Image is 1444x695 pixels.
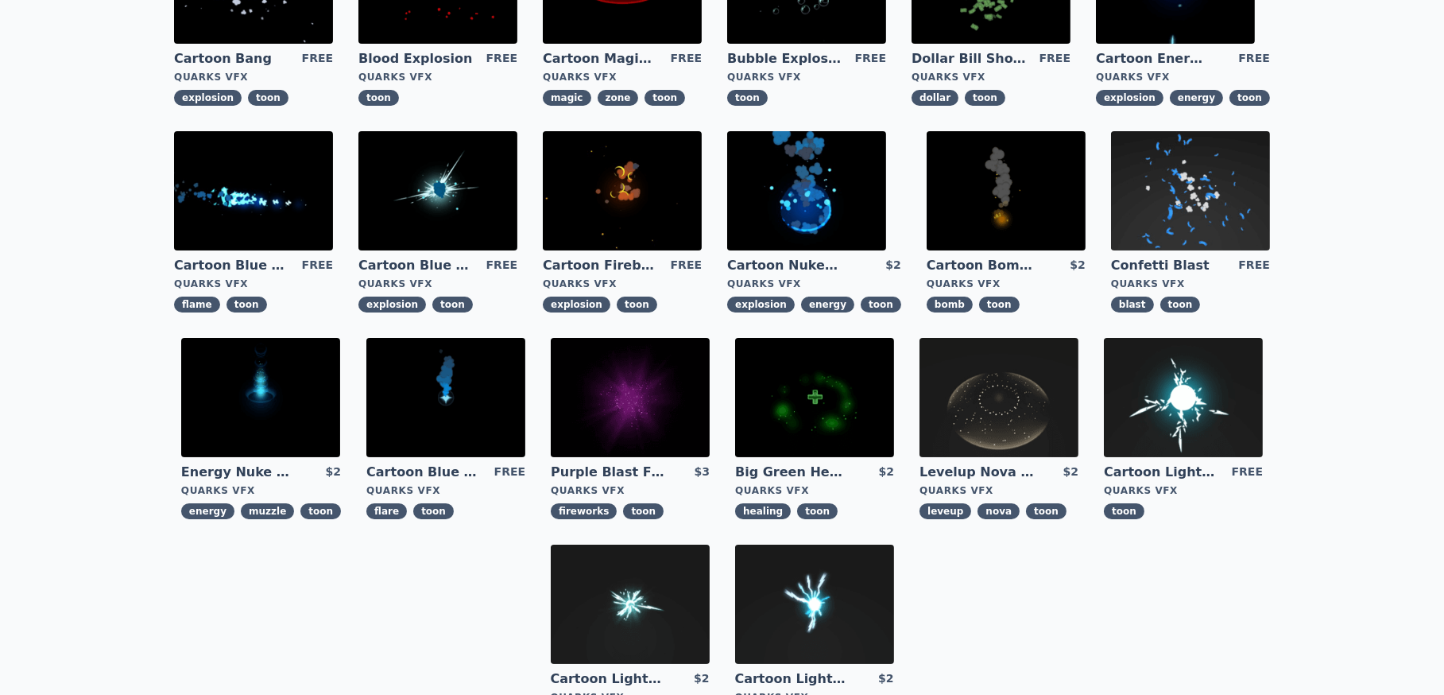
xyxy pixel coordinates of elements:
[432,297,473,313] span: toon
[727,71,886,83] div: Quarks VFX
[181,338,340,457] img: imgAlt
[671,257,702,274] div: FREE
[919,464,1034,481] a: Levelup Nova Effect
[326,464,341,481] div: $2
[927,257,1041,274] a: Cartoon Bomb Fuse
[727,278,901,290] div: Quarks VFX
[174,90,242,106] span: explosion
[1232,464,1263,481] div: FREE
[727,90,768,106] span: toon
[358,71,517,83] div: Quarks VFX
[181,484,341,497] div: Quarks VFX
[1111,257,1225,274] a: Confetti Blast
[551,670,665,688] a: Cartoon Lightning Ball Explosion
[174,50,288,68] a: Cartoon Bang
[727,131,886,250] img: imgAlt
[1063,464,1078,481] div: $2
[181,464,296,481] a: Energy Nuke Muzzle Flash
[735,670,850,688] a: Cartoon Lightning Ball with Bloom
[965,90,1005,106] span: toon
[927,297,973,313] span: bomb
[302,257,333,274] div: FREE
[543,257,657,274] a: Cartoon Fireball Explosion
[1104,503,1144,519] span: toon
[543,278,702,290] div: Quarks VFX
[912,90,958,106] span: dollar
[919,503,971,519] span: leveup
[543,71,702,83] div: Quarks VFX
[735,503,791,519] span: healing
[912,50,1026,68] a: Dollar Bill Shower
[879,464,894,481] div: $2
[1111,131,1270,250] img: imgAlt
[486,257,517,274] div: FREE
[727,50,842,68] a: Bubble Explosion
[551,484,710,497] div: Quarks VFX
[694,670,709,688] div: $2
[1026,503,1067,519] span: toon
[1104,338,1263,457] img: imgAlt
[358,278,517,290] div: Quarks VFX
[302,50,333,68] div: FREE
[358,90,399,106] span: toon
[551,545,710,664] img: imgAlt
[494,464,525,481] div: FREE
[226,297,267,313] span: toon
[366,338,525,457] img: imgAlt
[1170,90,1223,106] span: energy
[413,503,454,519] span: toon
[174,131,333,250] img: imgAlt
[181,503,234,519] span: energy
[878,670,893,688] div: $2
[551,338,710,457] img: imgAlt
[174,71,333,83] div: Quarks VFX
[358,50,473,68] a: Blood Explosion
[912,71,1070,83] div: Quarks VFX
[623,503,664,519] span: toon
[735,464,850,481] a: Big Green Healing Effect
[1104,464,1218,481] a: Cartoon Lightning Ball
[174,278,333,290] div: Quarks VFX
[1096,50,1210,68] a: Cartoon Energy Explosion
[300,503,341,519] span: toon
[735,545,894,664] img: imgAlt
[979,297,1020,313] span: toon
[1160,297,1201,313] span: toon
[543,50,657,68] a: Cartoon Magic Zone
[855,50,886,68] div: FREE
[671,50,702,68] div: FREE
[543,297,610,313] span: explosion
[358,131,517,250] img: imgAlt
[1070,257,1085,274] div: $2
[358,297,426,313] span: explosion
[486,50,517,68] div: FREE
[861,297,901,313] span: toon
[735,338,894,457] img: imgAlt
[1229,90,1270,106] span: toon
[797,503,838,519] span: toon
[1096,90,1163,106] span: explosion
[919,484,1078,497] div: Quarks VFX
[645,90,685,106] span: toon
[1039,50,1070,68] div: FREE
[366,464,481,481] a: Cartoon Blue Flare
[174,257,288,274] a: Cartoon Blue Flamethrower
[1111,297,1154,313] span: blast
[1104,484,1263,497] div: Quarks VFX
[927,278,1086,290] div: Quarks VFX
[551,503,617,519] span: fireworks
[598,90,639,106] span: zone
[358,257,473,274] a: Cartoon Blue Gas Explosion
[241,503,294,519] span: muzzle
[1238,257,1269,274] div: FREE
[1238,50,1269,68] div: FREE
[727,257,842,274] a: Cartoon Nuke Energy Explosion
[885,257,900,274] div: $2
[174,297,220,313] span: flame
[366,484,525,497] div: Quarks VFX
[1111,278,1270,290] div: Quarks VFX
[543,90,590,106] span: magic
[695,464,710,481] div: $3
[919,338,1078,457] img: imgAlt
[366,503,407,519] span: flare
